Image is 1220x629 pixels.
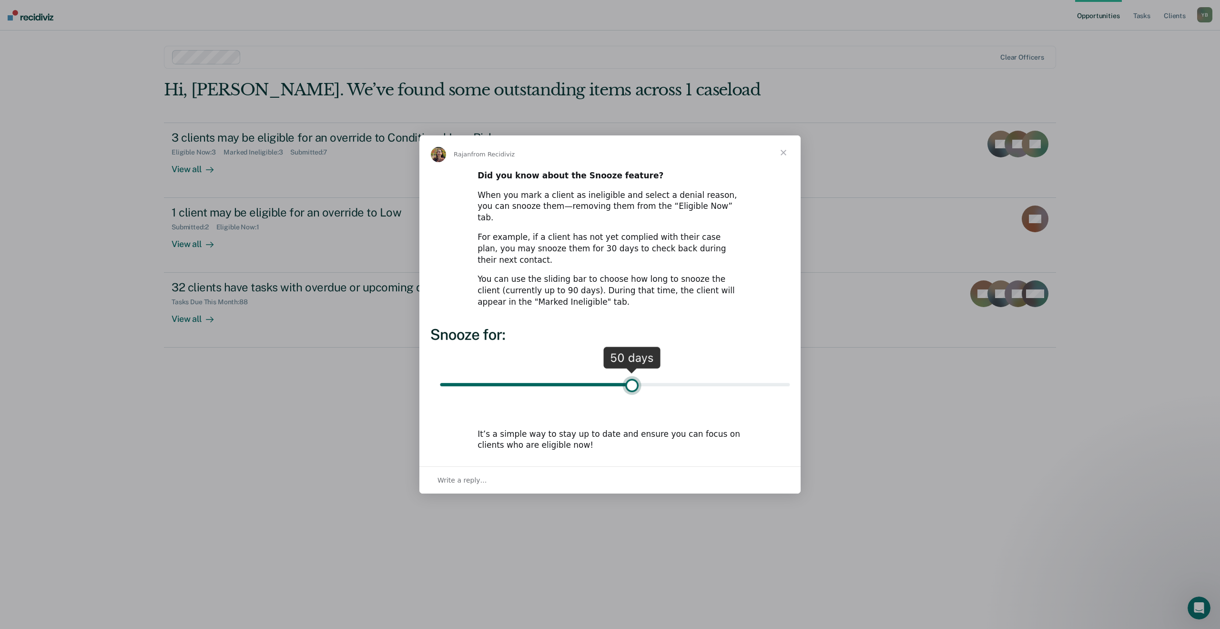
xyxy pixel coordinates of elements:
[478,190,742,224] div: When you mark a client as ineligible and select a denial reason, you can snooze them—removing the...
[478,274,742,308] div: You can use the sliding bar to choose how long to snooze the client (currently up to 90 days). Du...
[419,466,801,494] div: Open conversation and reply
[478,429,742,452] div: It’s a simple way to stay up to date and ensure you can focus on clients who are eligible now!
[437,474,487,486] span: Write a reply…
[431,147,446,162] img: Profile image for Rajan
[478,171,663,180] b: Did you know about the Snooze feature?
[454,151,471,158] span: Rajan
[478,232,742,266] div: For example, if a client has not yet complied with their case plan, you may snooze them for 30 da...
[471,151,515,158] span: from Recidiviz
[766,135,801,170] span: Close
